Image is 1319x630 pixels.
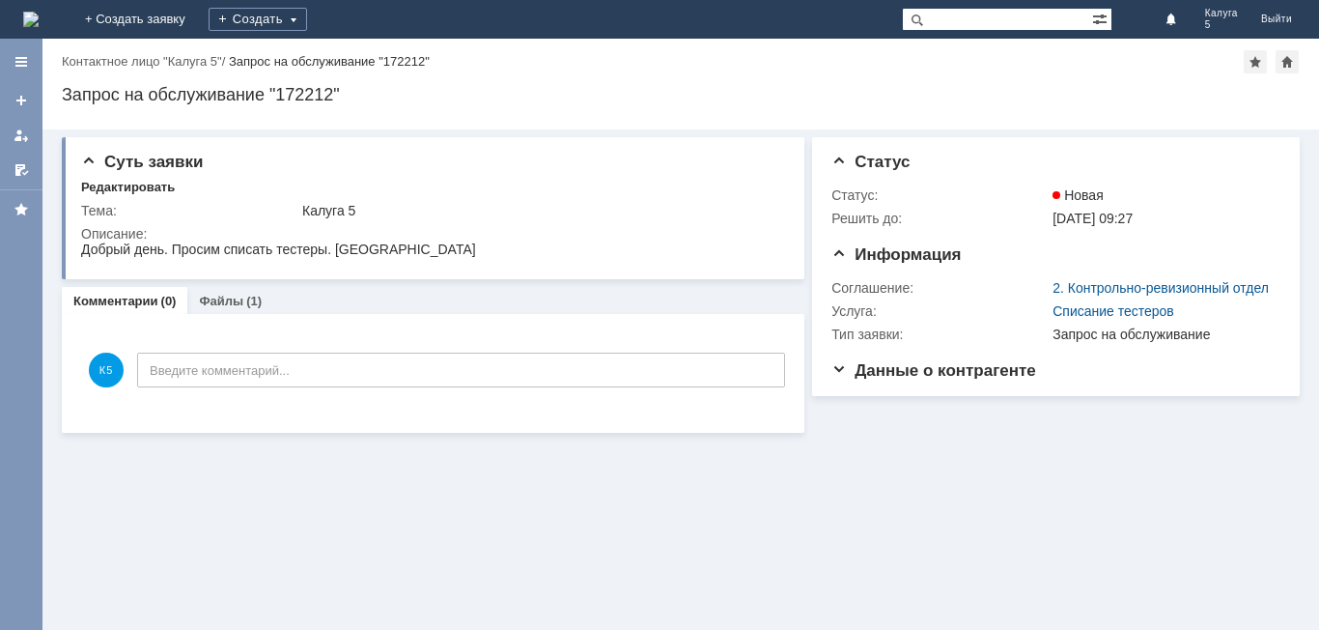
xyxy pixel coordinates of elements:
a: Комментарии [73,294,158,308]
span: Статус [831,153,910,171]
span: [DATE] 09:27 [1052,211,1133,226]
div: Запрос на обслуживание "172212" [229,54,430,69]
div: Описание: [81,226,782,242]
div: Тип заявки: [831,327,1049,342]
a: Контактное лицо "Калуга 5" [62,54,222,69]
div: Тема: [81,203,298,218]
a: Мои согласования [6,155,37,186]
div: Статус: [831,187,1049,203]
span: Информация [831,245,961,264]
span: Данные о контрагенте [831,361,1036,380]
span: Расширенный поиск [1092,9,1111,27]
div: Соглашение: [831,280,1049,296]
div: (1) [246,294,262,308]
a: Перейти на домашнюю страницу [23,12,39,27]
div: / [62,54,229,69]
a: 2. Контрольно-ревизионный отдел [1052,280,1269,296]
div: Услуга: [831,303,1049,319]
a: Мои заявки [6,120,37,151]
span: Суть заявки [81,153,203,171]
div: (0) [161,294,177,308]
div: Создать [209,8,307,31]
img: logo [23,12,39,27]
div: Запрос на обслуживание [1052,327,1272,342]
span: К5 [89,353,124,387]
div: Добавить в избранное [1244,50,1267,73]
div: Редактировать [81,180,175,195]
span: Калуга [1205,8,1238,19]
div: Запрос на обслуживание "172212" [62,85,1300,104]
div: Сделать домашней страницей [1276,50,1299,73]
div: Решить до: [831,211,1049,226]
span: Новая [1052,187,1104,203]
div: Калуга 5 [302,203,778,218]
a: Списание тестеров [1052,303,1174,319]
span: 5 [1205,19,1238,31]
a: Файлы [199,294,243,308]
a: Создать заявку [6,85,37,116]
